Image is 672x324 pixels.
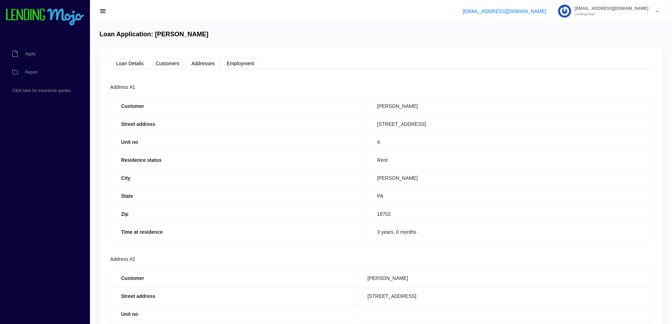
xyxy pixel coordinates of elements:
[110,269,357,287] th: Customer
[110,97,367,115] th: Customer
[110,115,367,133] th: Street address
[5,8,85,26] img: logo-small.png
[571,12,648,16] small: Lending Mojo
[110,58,150,69] a: Loan Details
[110,169,367,187] th: City
[367,205,652,223] td: 18702
[110,287,357,305] th: Street address
[150,58,186,69] a: Customers
[367,151,652,169] td: Rent
[367,187,652,205] td: PA
[357,287,652,305] td: [STREET_ADDRESS]
[99,31,208,38] h4: Loan Application: [PERSON_NAME]
[25,52,36,56] span: Apply
[367,133,652,151] td: 4
[367,115,652,133] td: [STREET_ADDRESS]
[221,58,260,69] a: Employment
[110,223,367,241] th: Time at residence
[367,97,652,115] td: [PERSON_NAME]
[186,58,221,69] a: Addresses
[558,5,571,18] img: Profile image
[110,83,652,92] div: Address #1
[462,8,546,14] a: [EMAIL_ADDRESS][DOMAIN_NAME]
[571,6,648,11] span: [EMAIL_ADDRESS][DOMAIN_NAME]
[25,70,38,74] span: Report
[110,255,652,264] div: Address #2
[110,205,367,223] th: Zip
[357,269,652,287] td: [PERSON_NAME]
[367,169,652,187] td: [PERSON_NAME]
[367,223,652,241] td: 3 years, 0 months
[110,187,367,205] th: State
[110,151,367,169] th: Residence status
[110,133,367,151] th: Unit no
[12,88,71,93] span: Click here for insurance quotes
[110,305,357,323] th: Unit no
